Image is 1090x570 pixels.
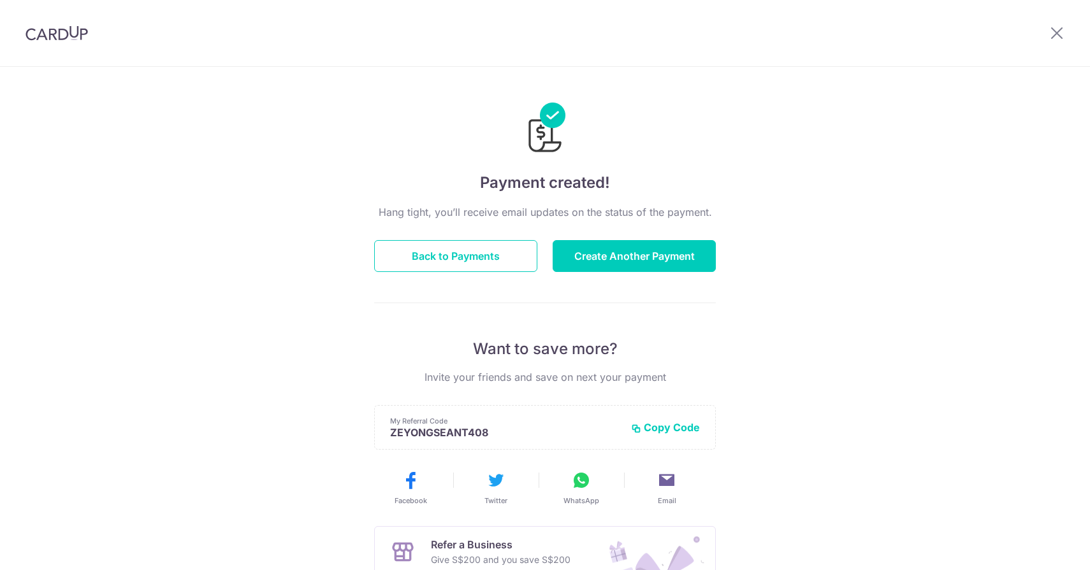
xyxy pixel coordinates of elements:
[431,537,570,552] p: Refer a Business
[631,421,700,434] button: Copy Code
[484,495,507,506] span: Twitter
[431,552,570,567] p: Give S$200 and you save S$200
[374,369,716,385] p: Invite your friends and save on next your payment
[374,339,716,359] p: Want to save more?
[373,470,448,506] button: Facebook
[525,103,565,156] img: Payments
[395,495,427,506] span: Facebook
[458,470,534,506] button: Twitter
[374,171,716,194] h4: Payment created!
[658,495,676,506] span: Email
[390,416,621,426] p: My Referral Code
[374,204,716,220] p: Hang tight, you’ll receive email updates on the status of the payment.
[553,240,716,272] button: Create Another Payment
[629,470,704,506] button: Email
[374,240,537,272] button: Back to Payments
[563,495,599,506] span: WhatsApp
[390,426,621,439] p: ZEYONGSEANT408
[544,470,619,506] button: WhatsApp
[25,25,88,41] img: CardUp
